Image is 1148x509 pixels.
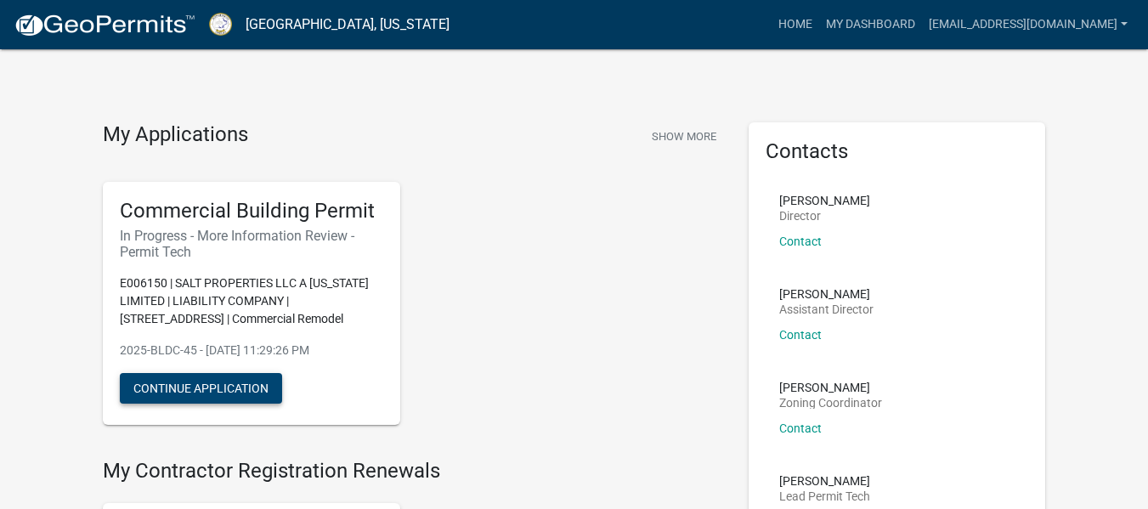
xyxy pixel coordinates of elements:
h4: My Contractor Registration Renewals [103,459,723,484]
h5: Contacts [766,139,1029,164]
p: [PERSON_NAME] [779,195,870,206]
a: Contact [779,328,822,342]
a: Contact [779,235,822,248]
a: [GEOGRAPHIC_DATA], [US_STATE] [246,10,450,39]
h4: My Applications [103,122,248,148]
a: Home [772,8,819,41]
a: Contact [779,421,822,435]
button: Continue Application [120,373,282,404]
h6: In Progress - More Information Review - Permit Tech [120,228,383,260]
img: Putnam County, Georgia [209,13,232,36]
a: [EMAIL_ADDRESS][DOMAIN_NAME] [922,8,1134,41]
p: Assistant Director [779,303,874,315]
p: Zoning Coordinator [779,397,882,409]
button: Show More [645,122,723,150]
p: [PERSON_NAME] [779,475,870,487]
p: 2025-BLDC-45 - [DATE] 11:29:26 PM [120,342,383,359]
p: [PERSON_NAME] [779,288,874,300]
p: E006150 | SALT PROPERTIES LLC A [US_STATE] LIMITED | LIABILITY COMPANY | [STREET_ADDRESS] | Comme... [120,274,383,328]
p: Director [779,210,870,222]
p: [PERSON_NAME] [779,382,882,393]
h5: Commercial Building Permit [120,199,383,223]
p: Lead Permit Tech [779,490,870,502]
a: My Dashboard [819,8,922,41]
